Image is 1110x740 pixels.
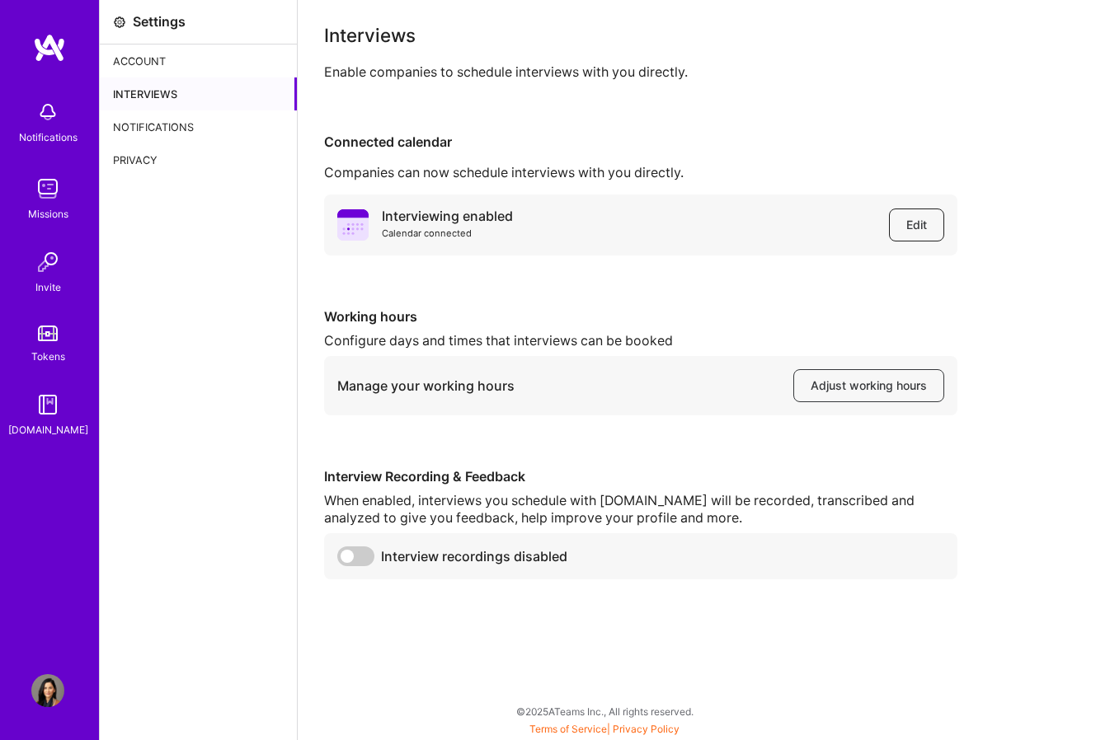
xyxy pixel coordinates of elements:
[31,246,64,279] img: Invite
[324,133,1084,151] div: Connected calendar
[613,723,680,735] a: Privacy Policy
[31,674,64,707] img: User Avatar
[382,208,513,225] div: Interviewing enabled
[324,492,957,527] div: When enabled, interviews you schedule with [DOMAIN_NAME] will be recorded, transcribed and analyz...
[889,208,944,241] button: Edit
[324,26,1084,44] div: Interviews
[31,96,64,129] img: bell
[38,326,58,341] img: tokens
[27,674,68,707] a: User Avatar
[133,13,186,30] div: Settings
[100,143,297,176] div: Privacy
[100,110,297,143] div: Notifications
[529,723,680,735] span: |
[324,468,957,485] div: Interview Recording & Feedback
[324,332,957,349] div: Configure days and times that interviews can be booked
[906,217,927,233] span: Edit
[31,348,65,365] div: Tokens
[324,63,1084,81] div: Enable companies to schedule interviews with you directly.
[99,691,1110,732] div: © 2025 ATeams Inc., All rights reserved.
[382,225,513,242] div: Calendar connected
[529,723,607,735] a: Terms of Service
[100,44,297,77] div: Account
[324,308,957,326] div: Working hours
[28,205,68,222] div: Missions
[100,77,297,110] div: Interviews
[35,279,61,296] div: Invite
[337,377,515,395] div: Manage your working hours
[337,209,369,241] i: icon PurpleCalendar
[31,172,64,205] img: teamwork
[8,421,88,438] div: [DOMAIN_NAME]
[19,129,78,146] div: Notifications
[31,388,64,421] img: guide book
[381,548,567,565] span: Interview recordings disabled
[324,164,1084,181] div: Companies can now schedule interviews with you directly.
[793,369,944,402] button: Adjust working hours
[113,16,126,29] i: icon Settings
[811,377,927,394] span: Adjust working hours
[33,33,66,63] img: logo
